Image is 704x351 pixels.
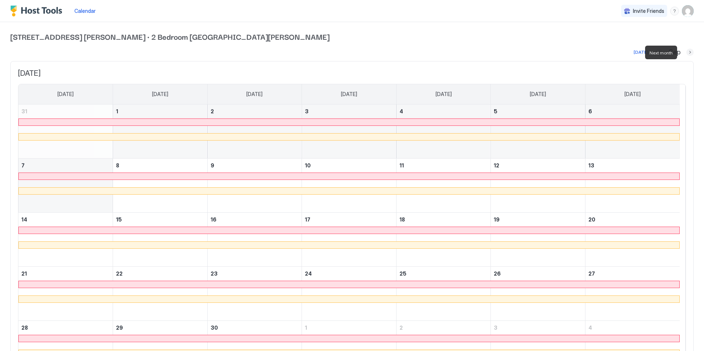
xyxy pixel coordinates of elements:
[239,84,270,104] a: Tuesday
[305,216,310,223] span: 17
[207,158,302,212] td: September 9, 2025
[399,216,405,223] span: 18
[21,162,25,169] span: 7
[18,266,113,320] td: September 21, 2025
[436,91,452,97] span: [DATE]
[74,7,96,15] a: Calendar
[302,158,397,212] td: September 10, 2025
[18,321,113,334] a: September 28, 2025
[74,8,96,14] span: Calendar
[10,31,694,42] span: [STREET_ADDRESS] [PERSON_NAME] · 2 Bedroom [GEOGRAPHIC_DATA][PERSON_NAME]
[208,159,302,172] a: September 9, 2025
[686,49,694,56] button: Next month
[585,158,680,212] td: September 13, 2025
[491,104,585,159] td: September 5, 2025
[152,91,168,97] span: [DATE]
[211,270,218,277] span: 23
[10,6,66,17] a: Host Tools Logo
[302,267,396,280] a: September 24, 2025
[588,162,594,169] span: 13
[208,104,302,118] a: September 2, 2025
[585,212,680,266] td: September 20, 2025
[302,321,396,334] a: October 1, 2025
[650,50,673,56] span: Next month
[491,266,585,320] td: September 26, 2025
[491,213,585,226] a: September 19, 2025
[207,104,302,159] td: September 2, 2025
[211,325,218,331] span: 30
[633,48,650,57] button: [DATE]
[491,104,585,118] a: September 5, 2025
[207,212,302,266] td: September 16, 2025
[18,104,113,159] td: August 31, 2025
[494,270,501,277] span: 26
[21,216,27,223] span: 14
[670,7,679,15] div: menu
[18,104,113,118] a: August 31, 2025
[585,266,680,320] td: September 27, 2025
[399,108,403,114] span: 4
[494,108,497,114] span: 5
[302,266,397,320] td: September 24, 2025
[208,267,302,280] a: September 23, 2025
[399,162,404,169] span: 11
[211,162,214,169] span: 9
[588,270,595,277] span: 27
[113,267,207,280] a: September 22, 2025
[633,8,664,14] span: Invite Friends
[18,158,113,212] td: September 7, 2025
[399,270,406,277] span: 25
[305,108,309,114] span: 3
[588,325,592,331] span: 4
[396,158,491,212] td: September 11, 2025
[116,162,119,169] span: 8
[57,91,74,97] span: [DATE]
[397,104,491,118] a: September 4, 2025
[116,108,118,114] span: 1
[113,321,207,334] a: September 29, 2025
[302,104,397,159] td: September 3, 2025
[334,84,365,104] a: Wednesday
[302,104,396,118] a: September 3, 2025
[113,158,208,212] td: September 8, 2025
[585,267,680,280] a: September 27, 2025
[399,325,403,331] span: 2
[522,84,553,104] a: Friday
[208,321,302,334] a: September 30, 2025
[491,158,585,212] td: September 12, 2025
[491,159,585,172] a: September 12, 2025
[145,84,176,104] a: Monday
[397,267,491,280] a: September 25, 2025
[113,213,207,226] a: September 15, 2025
[491,321,585,334] a: October 3, 2025
[305,162,311,169] span: 10
[397,213,491,226] a: September 18, 2025
[302,213,396,226] a: September 17, 2025
[397,159,491,172] a: September 11, 2025
[397,321,491,334] a: October 2, 2025
[305,325,307,331] span: 1
[246,91,263,97] span: [DATE]
[18,267,113,280] a: September 21, 2025
[305,270,312,277] span: 24
[302,159,396,172] a: September 10, 2025
[302,212,397,266] td: September 17, 2025
[211,108,214,114] span: 2
[585,104,680,159] td: September 6, 2025
[341,91,357,97] span: [DATE]
[682,5,694,17] div: User profile
[21,270,27,277] span: 21
[21,108,27,114] span: 31
[21,325,28,331] span: 28
[116,270,123,277] span: 22
[617,84,648,104] a: Saturday
[428,84,459,104] a: Thursday
[494,162,499,169] span: 12
[530,91,546,97] span: [DATE]
[208,213,302,226] a: September 16, 2025
[585,104,680,118] a: September 6, 2025
[207,266,302,320] td: September 23, 2025
[113,212,208,266] td: September 15, 2025
[634,49,648,56] div: [DATE]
